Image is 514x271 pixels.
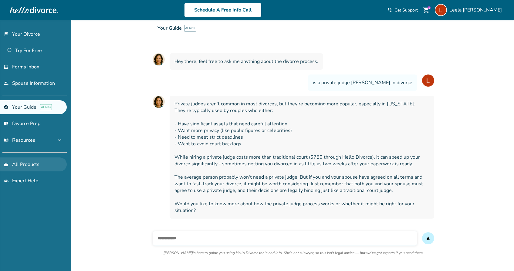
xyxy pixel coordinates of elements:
span: people [4,81,8,86]
span: menu_book [4,138,8,143]
span: phone_in_talk [387,8,392,12]
a: phone_in_talkGet Support [387,7,418,13]
span: Your Guide [157,25,182,31]
img: AI Assistant [153,96,165,108]
span: inbox [4,64,8,69]
span: list_alt_check [4,121,8,126]
span: expand_more [56,137,63,144]
span: shopping_basket [4,162,8,167]
iframe: Chat Widget [484,242,514,271]
span: send [426,236,431,241]
p: [PERSON_NAME]'s here to guide you using Hello Divorce tools and info. She's not a lawyer, so this... [164,250,424,255]
span: AI beta [40,104,52,110]
div: 1 [428,6,431,9]
a: Schedule A Free Info Call [184,3,262,17]
span: Forms Inbox [12,64,39,70]
span: Get Support [394,7,418,13]
span: Private judges aren't common in most divorces, but they're becoming more popular, especially in [... [174,101,429,214]
span: Leela [PERSON_NAME] [449,7,504,13]
span: groups [4,178,8,183]
span: AI beta [184,25,196,31]
span: explore [4,105,8,110]
span: is a private judge [PERSON_NAME] in divorce [313,79,412,86]
img: Leela [435,4,447,16]
img: User [422,74,434,87]
span: flag_2 [4,32,8,37]
span: shopping_cart [423,6,430,14]
span: Resources [4,137,35,144]
button: send [422,232,434,244]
